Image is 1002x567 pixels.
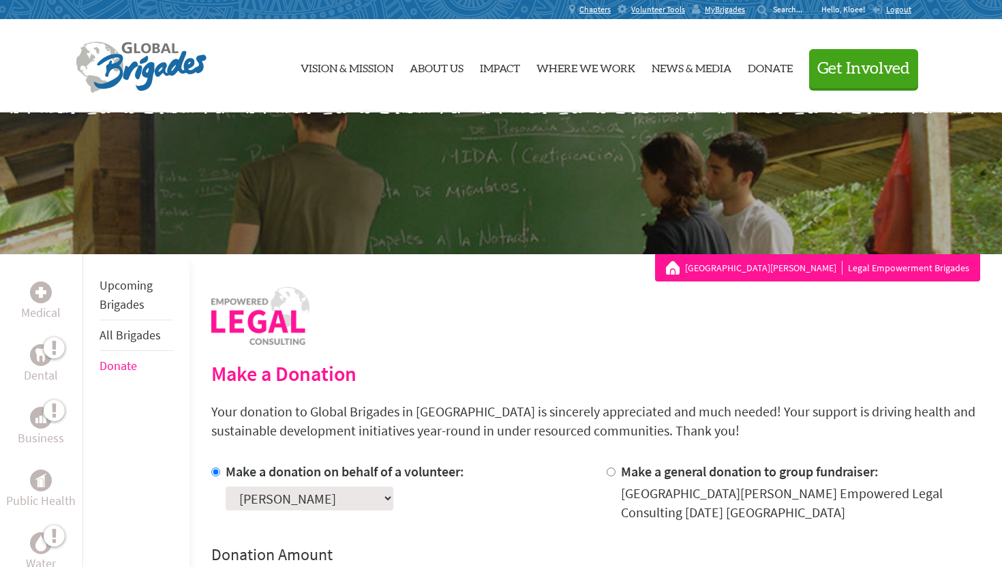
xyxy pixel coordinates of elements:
[30,407,52,429] div: Business
[821,4,872,15] p: Hello, Kloee!
[30,344,52,366] div: Dental
[579,4,611,15] span: Chapters
[76,42,207,93] img: Global Brigades Logo
[24,366,58,385] p: Dental
[773,4,812,14] input: Search...
[35,287,46,298] img: Medical
[100,327,161,343] a: All Brigades
[30,532,52,554] div: Water
[666,261,969,275] div: Legal Empowerment Brigades
[35,412,46,423] img: Business
[652,31,731,102] a: News & Media
[100,271,173,320] li: Upcoming Brigades
[410,31,464,102] a: About Us
[685,261,842,275] a: [GEOGRAPHIC_DATA][PERSON_NAME]
[631,4,685,15] span: Volunteer Tools
[621,463,879,480] label: Make a general donation to group fundraiser:
[536,31,635,102] a: Where We Work
[30,470,52,491] div: Public Health
[872,4,911,15] a: Logout
[705,4,745,15] span: MyBrigades
[621,484,980,522] div: [GEOGRAPHIC_DATA][PERSON_NAME] Empowered Legal Consulting [DATE] [GEOGRAPHIC_DATA]
[35,474,46,487] img: Public Health
[6,491,76,510] p: Public Health
[211,361,980,386] h2: Make a Donation
[211,544,980,566] h4: Donation Amount
[35,348,46,361] img: Dental
[100,358,137,373] a: Donate
[35,535,46,551] img: Water
[301,31,393,102] a: Vision & Mission
[6,470,76,510] a: Public HealthPublic Health
[748,31,793,102] a: Donate
[100,277,153,312] a: Upcoming Brigades
[100,320,173,351] li: All Brigades
[480,31,520,102] a: Impact
[886,4,911,14] span: Logout
[226,463,464,480] label: Make a donation on behalf of a volunteer:
[100,351,173,381] li: Donate
[211,402,980,440] p: Your donation to Global Brigades in [GEOGRAPHIC_DATA] is sincerely appreciated and much needed! Y...
[24,344,58,385] a: DentalDental
[18,407,64,448] a: BusinessBusiness
[817,61,910,77] span: Get Involved
[30,281,52,303] div: Medical
[809,49,918,88] button: Get Involved
[211,287,309,345] img: logo-human-rights.png
[21,281,61,322] a: MedicalMedical
[21,303,61,322] p: Medical
[18,429,64,448] p: Business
